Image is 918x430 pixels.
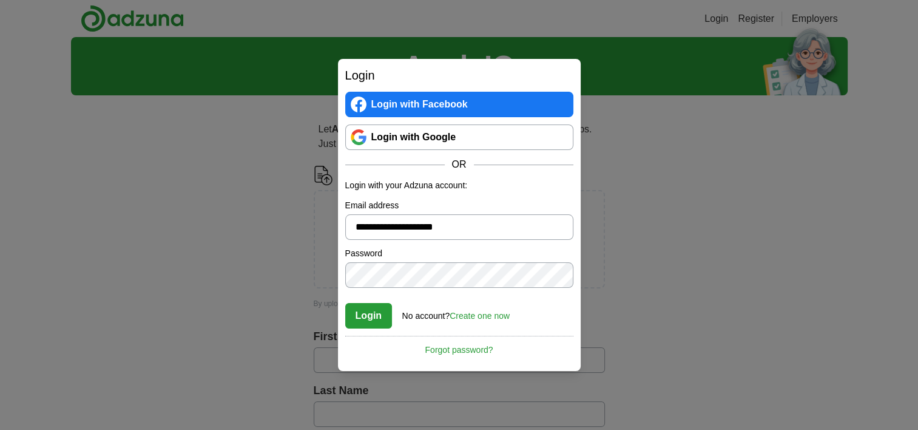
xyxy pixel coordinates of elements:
[345,179,573,192] p: Login with your Adzuna account:
[450,311,510,321] a: Create one now
[402,302,510,322] div: No account?
[345,336,573,357] a: Forgot password?
[345,247,573,260] label: Password
[345,66,573,84] h2: Login
[345,125,573,150] a: Login with Google
[345,92,573,117] a: Login with Facebook
[345,199,573,212] label: Email address
[345,303,393,329] button: Login
[445,157,474,172] span: OR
